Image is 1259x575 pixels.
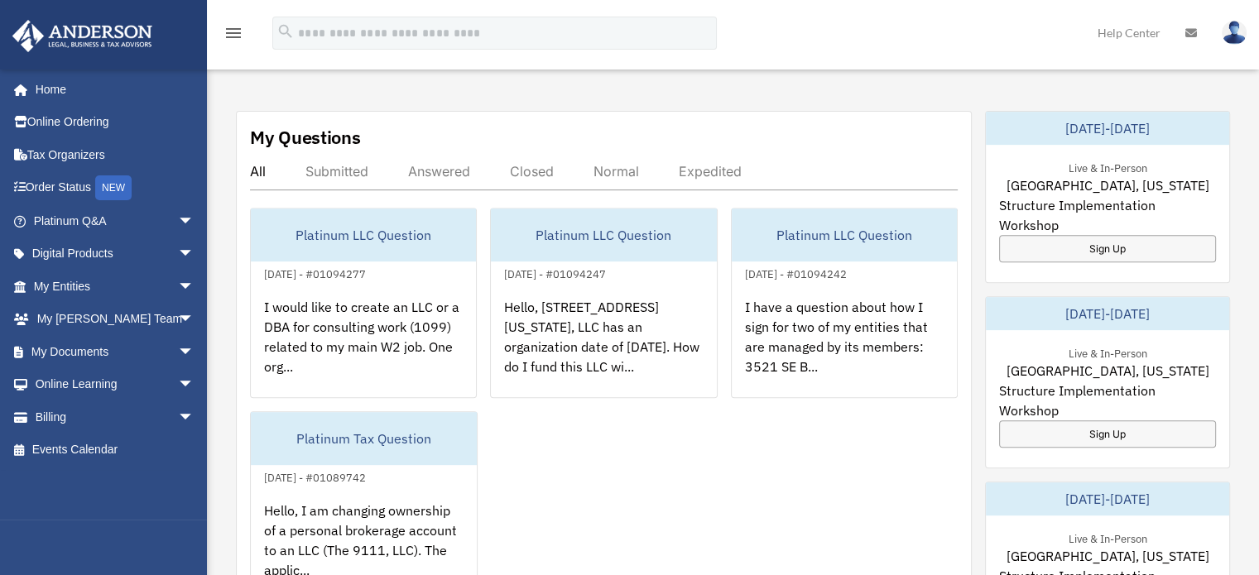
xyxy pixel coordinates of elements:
img: Anderson Advisors Platinum Portal [7,20,157,52]
span: [GEOGRAPHIC_DATA], [US_STATE] [1006,175,1209,195]
a: Home [12,73,211,106]
div: My Questions [250,125,361,150]
a: Tax Organizers [12,138,219,171]
i: menu [223,23,243,43]
span: arrow_drop_down [178,368,211,402]
a: Platinum LLC Question[DATE] - #01094277I would like to create an LLC or a DBA for consulting work... [250,208,477,398]
div: [DATE] - #01089742 [251,467,379,485]
div: Live & In-Person [1055,343,1160,361]
div: NEW [95,175,132,200]
div: All [250,163,266,180]
a: Order StatusNEW [12,171,219,205]
a: Online Learningarrow_drop_down [12,368,219,401]
span: Structure Implementation Workshop [999,195,1216,235]
span: arrow_drop_down [178,237,211,271]
div: Closed [510,163,554,180]
div: Submitted [305,163,368,180]
img: User Pic [1222,21,1247,45]
div: Live & In-Person [1055,158,1160,175]
a: Platinum LLC Question[DATE] - #01094242I have a question about how I sign for two of my entities ... [731,208,958,398]
div: [DATE] - #01094242 [732,264,860,281]
a: Sign Up [999,235,1216,262]
span: arrow_drop_down [178,400,211,434]
div: Answered [408,163,470,180]
div: [DATE] - #01094277 [251,264,379,281]
div: Expedited [679,163,742,180]
i: search [276,22,295,41]
span: [GEOGRAPHIC_DATA], [US_STATE] [1006,546,1209,566]
div: Platinum Tax Question [251,412,477,465]
div: [DATE] - #01094247 [491,264,619,281]
a: menu [223,29,243,43]
a: Events Calendar [12,434,219,467]
div: Platinum LLC Question [732,208,957,261]
a: Platinum Q&Aarrow_drop_down [12,204,219,237]
div: [DATE]-[DATE] [986,112,1229,145]
div: [DATE]-[DATE] [986,482,1229,515]
span: arrow_drop_down [178,204,211,238]
a: Online Ordering [12,106,219,139]
div: Hello, [STREET_ADDRESS][US_STATE], LLC has an organization date of [DATE]. How do I fund this LLC... [491,284,716,413]
span: [GEOGRAPHIC_DATA], [US_STATE] [1006,361,1209,381]
a: My [PERSON_NAME] Teamarrow_drop_down [12,303,219,336]
span: arrow_drop_down [178,335,211,369]
span: arrow_drop_down [178,270,211,304]
div: I have a question about how I sign for two of my entities that are managed by its members: 3521 S... [732,284,957,413]
a: My Documentsarrow_drop_down [12,335,219,368]
div: I would like to create an LLC or a DBA for consulting work (1099) related to my main W2 job. One ... [251,284,476,413]
a: Digital Productsarrow_drop_down [12,237,219,271]
div: Live & In-Person [1055,529,1160,546]
div: Normal [593,163,639,180]
a: Sign Up [999,420,1216,448]
a: My Entitiesarrow_drop_down [12,270,219,303]
span: Structure Implementation Workshop [999,381,1216,420]
div: Platinum LLC Question [251,208,476,261]
a: Platinum LLC Question[DATE] - #01094247Hello, [STREET_ADDRESS][US_STATE], LLC has an organization... [490,208,717,398]
div: [DATE]-[DATE] [986,297,1229,330]
div: Platinum LLC Question [491,208,716,261]
a: Billingarrow_drop_down [12,400,219,434]
span: arrow_drop_down [178,303,211,337]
